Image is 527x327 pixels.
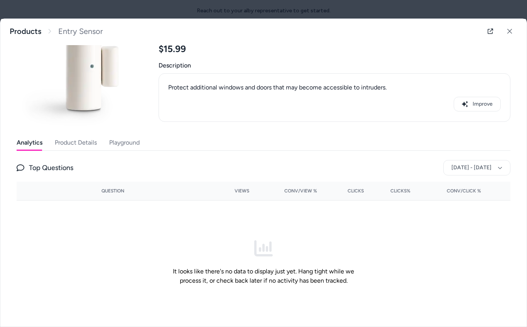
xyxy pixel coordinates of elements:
button: Analytics [17,135,42,150]
span: Clicks% [390,188,410,194]
button: [DATE] - [DATE] [443,160,510,175]
span: Conv/View % [284,188,317,194]
div: It looks like there's no data to display just yet. Hang tight while we process it, or check back ... [165,207,362,318]
a: Products [10,27,41,36]
p: Protect additional windows and doors that may become accessible to intruders. [168,83,501,92]
nav: breadcrumb [10,27,103,36]
button: Improve [454,97,501,111]
span: Top Questions [29,162,73,173]
span: Views [235,188,249,194]
button: Playground [109,135,140,150]
span: Entry Sensor [58,27,103,36]
button: Clicks% [376,185,410,197]
button: Conv/Click % [423,185,481,197]
button: Conv/View % [262,185,318,197]
img: entry_transparent_1.png [17,2,140,126]
button: Views [215,185,249,197]
span: Clicks [348,188,364,194]
span: $15.99 [159,43,186,55]
span: Question [101,188,124,194]
span: Conv/Click % [447,188,481,194]
button: Question [101,185,124,197]
button: Clicks [329,185,364,197]
button: Product Details [55,135,97,150]
span: Description [159,61,510,70]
